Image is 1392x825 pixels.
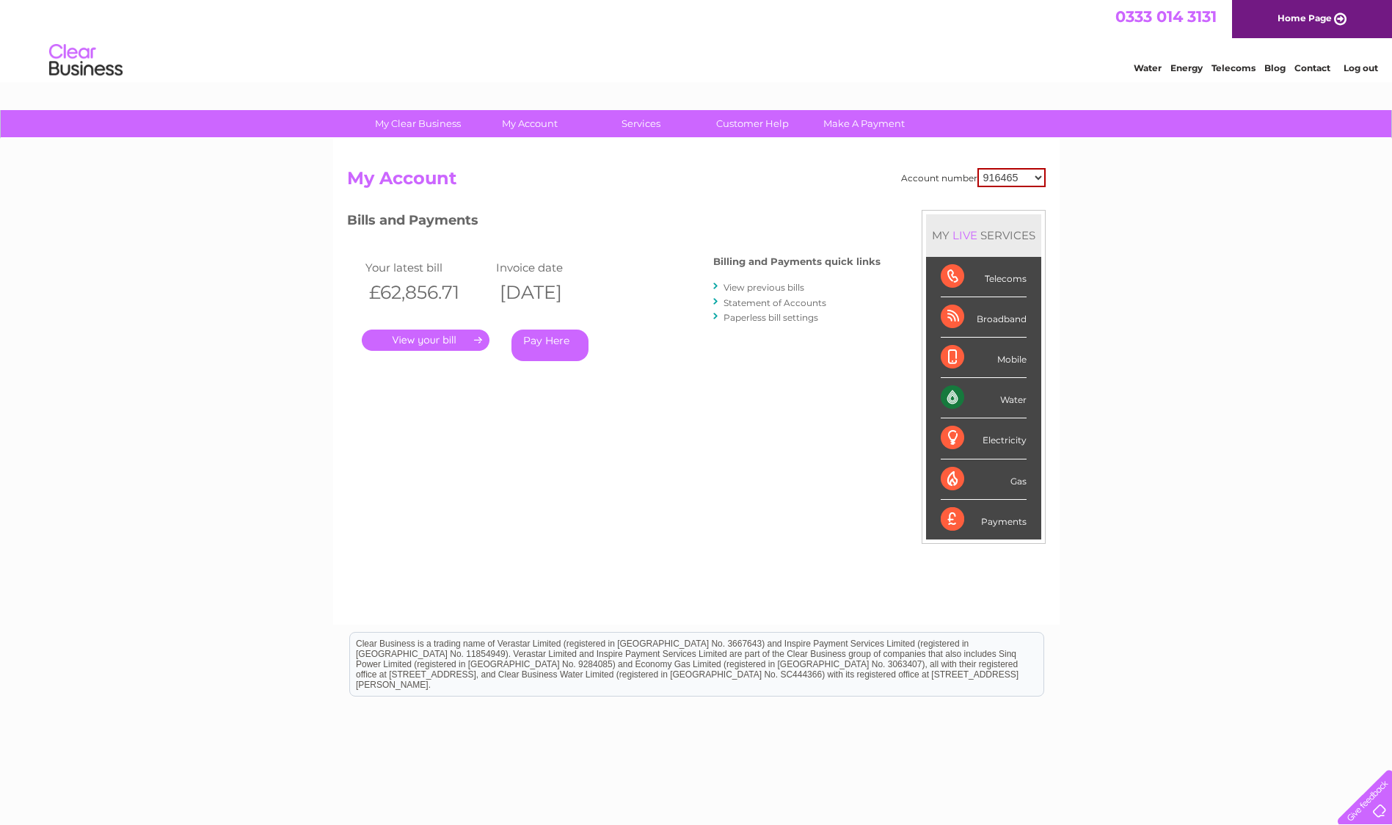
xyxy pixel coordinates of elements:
div: MY SERVICES [926,214,1041,256]
a: My Account [469,110,590,137]
th: [DATE] [492,277,624,308]
a: My Clear Business [357,110,478,137]
a: Water [1134,62,1162,73]
div: LIVE [950,228,980,242]
div: Clear Business is a trading name of Verastar Limited (registered in [GEOGRAPHIC_DATA] No. 3667643... [350,8,1043,71]
div: Electricity [941,418,1027,459]
div: Telecoms [941,257,1027,297]
a: . [362,330,489,351]
div: Payments [941,500,1027,539]
a: Statement of Accounts [724,297,826,308]
h4: Billing and Payments quick links [713,256,881,267]
a: Paperless bill settings [724,312,818,323]
a: Customer Help [692,110,813,137]
a: Log out [1344,62,1378,73]
div: Broadband [941,297,1027,338]
a: Telecoms [1211,62,1256,73]
a: View previous bills [724,282,804,293]
th: £62,856.71 [362,277,493,308]
a: Services [580,110,702,137]
div: Water [941,378,1027,418]
td: Your latest bill [362,258,493,277]
td: Invoice date [492,258,624,277]
div: Mobile [941,338,1027,378]
h2: My Account [347,168,1046,196]
a: Contact [1294,62,1330,73]
a: 0333 014 3131 [1115,7,1217,26]
div: Gas [941,459,1027,500]
a: Make A Payment [804,110,925,137]
a: Energy [1170,62,1203,73]
img: logo.png [48,38,123,83]
div: Account number [901,168,1046,187]
a: Pay Here [511,330,588,361]
a: Blog [1264,62,1286,73]
h3: Bills and Payments [347,210,881,236]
